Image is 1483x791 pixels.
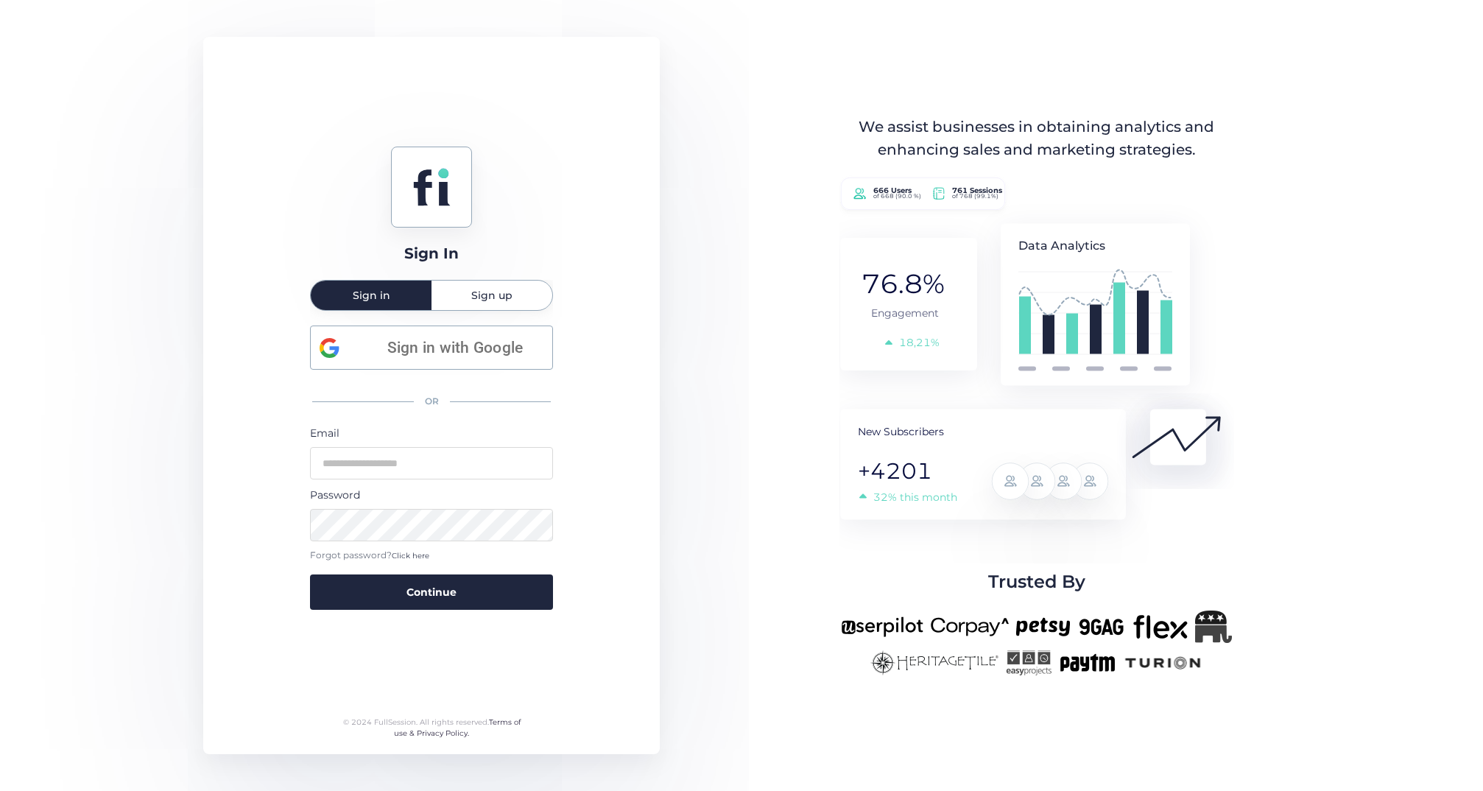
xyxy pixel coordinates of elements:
tspan: +4201 [858,457,932,485]
img: heritagetile-new.png [870,650,998,675]
button: Continue [310,574,553,610]
a: Terms of use & Privacy Policy. [394,717,521,739]
img: flex-new.png [1133,611,1188,643]
tspan: 666 Users [873,186,912,195]
tspan: 761 Sessions [952,186,1003,195]
div: OR [310,386,553,418]
img: easyprojects-new.png [1006,650,1052,675]
img: Republicanlogo-bw.png [1195,611,1232,643]
span: Trusted By [988,568,1085,596]
img: petsy-new.png [1016,611,1070,643]
span: Click here [392,551,429,560]
span: Continue [406,584,457,600]
div: Sign In [404,242,459,265]
tspan: 32% this month [873,491,957,504]
div: Password [310,487,553,503]
div: We assist businesses in obtaining analytics and enhancing sales and marketing strategies. [842,116,1231,162]
tspan: Data Analytics [1018,239,1105,253]
tspan: 76.8% [862,267,945,299]
img: userpilot-new.png [841,611,923,643]
img: 9gag-new.png [1077,611,1126,643]
tspan: 18,21% [899,335,940,348]
span: Sign up [471,290,512,300]
tspan: Engagement [871,306,939,320]
div: Forgot password? [310,549,553,563]
span: Sign in [353,290,390,300]
tspan: New Subscribers [858,424,944,437]
div: Email [310,425,553,441]
span: Sign in with Google [366,336,543,360]
tspan: of 668 (90.0 %) [873,192,920,200]
img: corpay-new.png [931,611,1009,643]
tspan: of 768 (99.1%) [952,192,998,200]
img: paytm-new.png [1059,650,1116,675]
div: © 2024 FullSession. All rights reserved. [337,717,527,739]
img: turion-new.png [1123,650,1203,675]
